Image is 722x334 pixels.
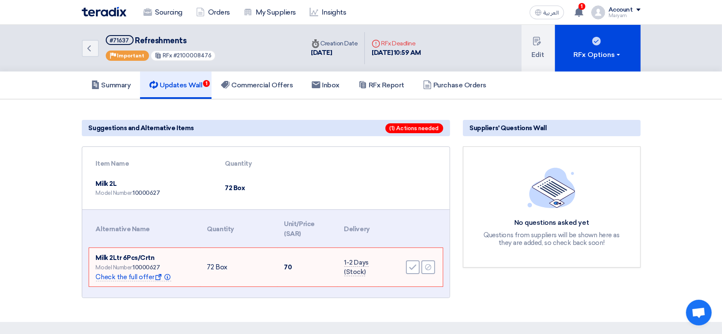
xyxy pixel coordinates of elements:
span: Important [117,53,145,59]
td: Milk 2L [89,174,218,203]
span: 10000627 [133,264,160,271]
span: 1-2 Days (Stock) [344,259,369,277]
a: RFx Report [349,72,414,99]
div: Model Number: [96,188,212,197]
span: 1 [203,80,210,87]
a: My Suppliers [237,3,303,22]
div: Questions from suppliers will be shown here as they are added, so check back soon! [479,231,624,247]
img: empty_state_list.svg [528,167,576,208]
span: Suppliers' Questions Wall [470,123,547,133]
div: Creation Date [311,39,358,48]
img: Teradix logo [82,7,126,17]
button: العربية [530,6,564,19]
div: [DATE] [311,48,358,58]
a: Summary [82,72,140,99]
a: Commercial Offers [212,72,302,99]
span: Milk 2Ltr 6Pcs/Crtn [96,254,155,262]
span: #2100008476 [173,52,212,59]
span: Check the full offer [96,273,172,281]
a: Inbox [302,72,349,99]
th: Item Name [89,154,218,174]
a: Purchase Orders [414,72,496,99]
div: RFx Options [573,50,622,60]
h5: Refreshments [106,35,216,46]
span: Refreshments [135,36,186,45]
th: Alternative Name [89,214,200,244]
td: 72 Box [218,174,307,203]
h5: Commercial Offers [221,81,293,89]
div: #71637 [110,38,129,43]
th: Delivery [337,214,379,244]
span: (1) Actions needed [385,123,443,133]
div: Account [609,6,633,14]
div: No questions asked yet [479,218,624,227]
div: RFx Deadline [372,39,421,48]
div: [DATE] 10:59 AM [372,48,421,58]
h5: Purchase Orders [423,81,486,89]
a: Updates Wall1 [140,72,212,99]
h5: Updates Wall [149,81,202,89]
h5: Inbox [312,81,340,89]
span: RFx [163,52,172,59]
td: 72 Box [200,248,277,286]
div: Model Number: [96,263,194,272]
span: 70 [284,263,292,271]
th: Quantity [218,154,307,174]
div: Open chat [686,300,712,325]
th: Quantity [200,214,277,244]
button: RFx Options [555,25,641,72]
h5: RFx Report [358,81,404,89]
div: Maryam [609,13,641,18]
a: Sourcing [137,3,189,22]
th: Unit/Price (SAR) [277,214,337,244]
span: العربية [543,10,559,16]
button: Edit [522,25,555,72]
a: Insights [303,3,353,22]
a: Orders [189,3,237,22]
span: Suggestions and Alternative Items [89,123,194,133]
span: 10000627 [133,189,160,197]
h5: Summary [91,81,131,89]
span: 1 [579,3,585,10]
img: profile_test.png [591,6,605,19]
